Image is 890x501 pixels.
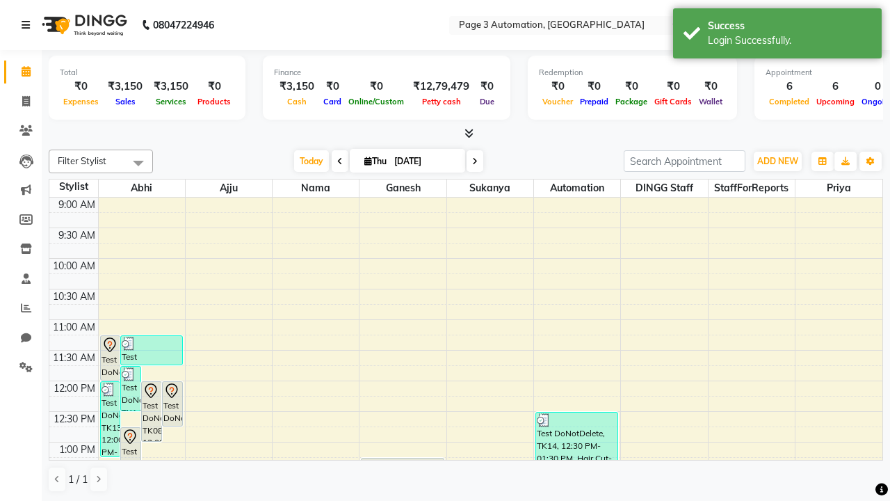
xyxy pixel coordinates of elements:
[56,198,98,212] div: 9:00 AM
[112,97,139,106] span: Sales
[361,156,390,166] span: Thu
[101,336,120,380] div: Test DoNotDelete, TK09, 11:15 AM-12:00 PM, Hair Cut-Men
[795,180,882,197] span: Priya
[621,180,707,197] span: DINGG Staff
[60,97,102,106] span: Expenses
[273,180,359,197] span: Nama
[390,151,460,172] input: 2025-09-04
[142,382,161,441] div: Test DoNotDelete, TK08, 12:00 PM-01:00 PM, Hair Cut-Women
[49,180,98,194] div: Stylist
[153,6,214,45] b: 08047224946
[50,320,98,335] div: 11:00 AM
[121,367,140,411] div: Test DoNotDelete, TK14, 11:45 AM-12:30 PM, Hair Cut-Men
[709,180,795,197] span: StaffForReports
[194,97,234,106] span: Products
[68,472,88,487] span: 1 / 1
[757,156,798,166] span: ADD NEW
[813,97,858,106] span: Upcoming
[50,259,98,273] div: 10:00 AM
[60,67,234,79] div: Total
[102,79,148,95] div: ₹3,150
[194,79,234,95] div: ₹0
[475,79,499,95] div: ₹0
[58,155,106,166] span: Filter Stylist
[51,412,98,427] div: 12:30 PM
[534,180,620,197] span: Automation
[345,79,407,95] div: ₹0
[121,336,181,365] div: Test DoNotDelete, TK12, 11:15 AM-11:45 AM, Hair Cut By Expert-Men
[121,428,140,487] div: Test DoNotDelete, TK07, 12:45 PM-01:45 PM, Hair Cut-Women
[50,289,98,304] div: 10:30 AM
[695,97,726,106] span: Wallet
[539,97,576,106] span: Voucher
[35,6,131,45] img: logo
[651,97,695,106] span: Gift Cards
[407,79,475,95] div: ₹12,79,479
[284,97,310,106] span: Cash
[163,382,182,426] div: Test DoNotDelete, TK06, 12:00 PM-12:45 PM, Hair Cut-Men
[345,97,407,106] span: Online/Custom
[274,67,499,79] div: Finance
[612,97,651,106] span: Package
[754,152,802,171] button: ADD NEW
[813,79,858,95] div: 6
[359,180,446,197] span: Ganesh
[50,351,98,365] div: 11:30 AM
[624,150,745,172] input: Search Appointment
[148,79,194,95] div: ₹3,150
[99,180,185,197] span: Abhi
[576,97,612,106] span: Prepaid
[320,79,345,95] div: ₹0
[539,67,726,79] div: Redemption
[766,97,813,106] span: Completed
[708,19,871,33] div: Success
[447,180,533,197] span: Sukanya
[536,413,617,472] div: Test DoNotDelete, TK14, 12:30 PM-01:30 PM, Hair Cut-Women
[294,150,329,172] span: Today
[612,79,651,95] div: ₹0
[476,97,498,106] span: Due
[274,79,320,95] div: ₹3,150
[60,79,102,95] div: ₹0
[56,443,98,457] div: 1:00 PM
[101,382,120,456] div: Test DoNotDelete, TK13, 12:00 PM-01:15 PM, Hair Cut-Men,Hair Cut By Expert-Men
[419,97,464,106] span: Petty cash
[708,33,871,48] div: Login Successfully.
[152,97,190,106] span: Services
[56,228,98,243] div: 9:30 AM
[766,79,813,95] div: 6
[539,79,576,95] div: ₹0
[651,79,695,95] div: ₹0
[186,180,272,197] span: Ajju
[51,381,98,396] div: 12:00 PM
[320,97,345,106] span: Card
[695,79,726,95] div: ₹0
[576,79,612,95] div: ₹0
